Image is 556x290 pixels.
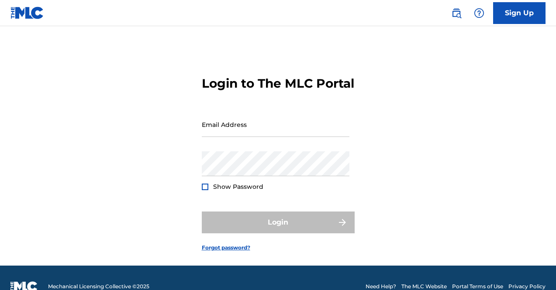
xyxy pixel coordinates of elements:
a: Forgot password? [202,244,250,252]
span: Show Password [213,183,263,191]
a: Sign Up [493,2,546,24]
div: Help [470,4,488,22]
img: help [474,8,484,18]
h3: Login to The MLC Portal [202,76,354,91]
a: Public Search [448,4,465,22]
img: search [451,8,462,18]
img: MLC Logo [10,7,44,19]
